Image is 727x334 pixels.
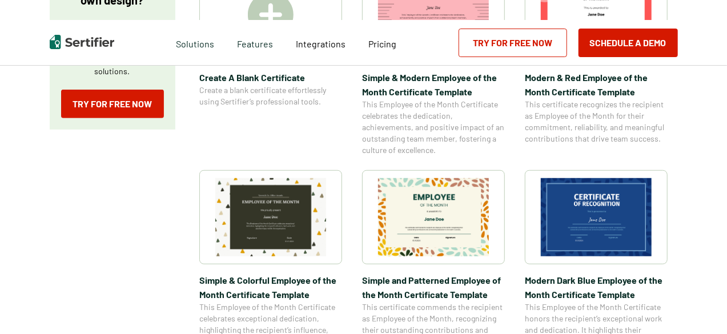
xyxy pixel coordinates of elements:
[215,178,326,256] img: Simple & Colorful Employee of the Month Certificate Template
[176,35,214,50] span: Solutions
[525,273,668,301] span: Modern Dark Blue Employee of the Month Certificate Template
[541,178,652,256] img: Modern Dark Blue Employee of the Month Certificate Template
[296,35,346,50] a: Integrations
[61,90,164,118] a: Try for Free Now
[368,38,396,49] span: Pricing
[199,70,342,84] span: Create A Blank Certificate
[362,70,505,99] span: Simple & Modern Employee of the Month Certificate Template
[199,84,342,107] span: Create a blank certificate effortlessly using Sertifier’s professional tools.
[525,99,668,144] span: This certificate recognizes the recipient as Employee of the Month for their commitment, reliabil...
[525,70,668,99] span: Modern & Red Employee of the Month Certificate Template
[50,35,114,49] img: Sertifier | Digital Credentialing Platform
[368,35,396,50] a: Pricing
[296,38,346,49] span: Integrations
[237,35,273,50] span: Features
[199,273,342,301] span: Simple & Colorful Employee of the Month Certificate Template
[362,99,505,156] span: This Employee of the Month Certificate celebrates the dedication, achievements, and positive impa...
[362,273,505,301] span: Simple and Patterned Employee of the Month Certificate Template
[378,178,489,256] img: Simple and Patterned Employee of the Month Certificate Template
[459,29,567,57] a: Try for Free Now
